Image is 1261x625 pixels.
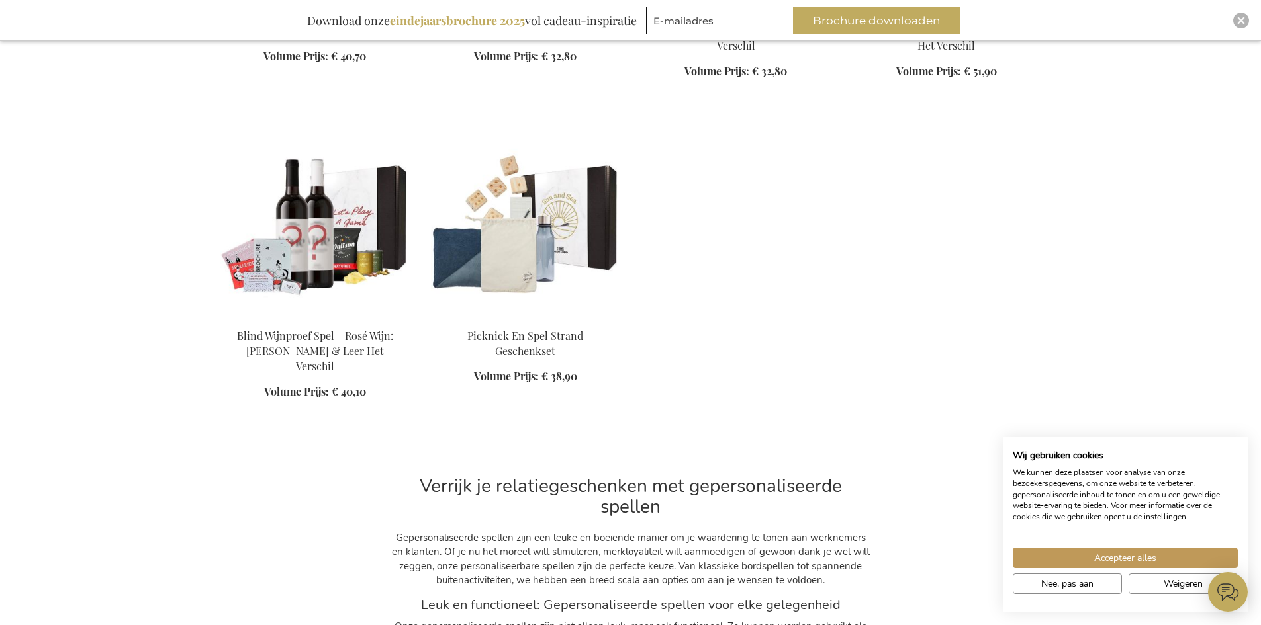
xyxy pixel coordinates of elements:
span: Volume Prijs: [896,64,961,78]
span: Volume Prijs: [474,49,539,63]
span: € 32,80 [541,49,577,63]
span: Accepteer alles [1094,551,1156,565]
p: Gepersonaliseerde spellen zijn een leuke en boeiende manier om je waardering te tonen aan werknem... [389,531,872,588]
div: Download onze vol cadeau-inspiratie [301,7,643,34]
a: Volume Prijs: € 32,80 [684,64,787,79]
a: Volume Prijs: € 38,90 [474,369,577,384]
a: Blind Wine Tasting Game - Rosé: Taste & Learn The Difference [220,312,410,325]
a: Picknick En Spel Strand Geschenkset [467,329,583,358]
img: Blind Wijnproef Spel - Rosé Wijn: Proef & Leer Het Verschil [220,132,410,317]
button: Accepteer alle cookies [1013,548,1238,568]
span: Nee, pas aan [1041,577,1094,591]
span: € 51,90 [964,64,997,78]
input: E-mailadres [646,7,786,34]
span: Volume Prijs: [474,369,539,383]
span: Volume Prijs: [263,49,328,63]
h2: Wij gebruiken cookies [1013,450,1238,462]
button: Brochure downloaden [793,7,960,34]
form: marketing offers and promotions [646,7,790,38]
span: € 32,80 [752,64,787,78]
b: eindejaarsbrochure 2025 [390,13,525,28]
a: Volume Prijs: € 51,90 [896,64,997,79]
a: Picnic And Games Beach Gift Set [431,312,620,325]
button: Alle cookies weigeren [1129,573,1238,594]
span: € 40,70 [331,49,366,63]
h3: Leuk en functioneel: Gepersonaliseerde spellen voor elke gelegenheid [389,598,872,612]
div: Close [1233,13,1249,28]
iframe: belco-activator-frame [1208,572,1248,612]
button: Pas cookie voorkeuren aan [1013,573,1122,594]
a: Volume Prijs: € 40,70 [263,49,366,64]
span: Weigeren [1164,577,1203,591]
img: Picnic And Games Beach Gift Set [431,132,620,317]
a: Volume Prijs: € 32,80 [474,49,577,64]
span: € 38,90 [541,369,577,383]
h2: Verrijk je relatiegeschenken met gepersonaliseerde spellen [389,476,872,517]
span: Volume Prijs: [684,64,749,78]
img: Close [1237,17,1245,24]
p: We kunnen deze plaatsen voor analyse van onze bezoekersgegevens, om onze website te verbeteren, g... [1013,467,1238,522]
